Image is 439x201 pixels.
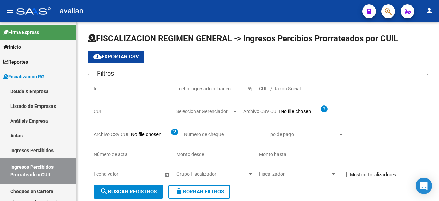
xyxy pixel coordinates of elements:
mat-icon: search [100,187,108,196]
input: Fecha fin [207,86,241,92]
span: Inicio [3,43,21,51]
mat-icon: person [425,7,434,15]
mat-icon: cloud_download [93,52,102,60]
span: FISCALIZACION REGIMEN GENERAL -> Ingresos Percibios Prorrateados por CUIL [88,34,398,43]
span: Fiscalización RG [3,73,45,80]
input: Archivo CSV CUIT [281,109,320,115]
mat-icon: help [170,128,179,136]
span: Exportar CSV [93,54,139,60]
div: Open Intercom Messenger [416,178,432,194]
mat-icon: delete [175,187,183,196]
span: Grupo Fiscalizador [176,171,248,177]
input: Fecha inicio [176,86,201,92]
span: Mostrar totalizadores [350,170,396,179]
mat-icon: menu [5,7,14,15]
span: Buscar Registros [100,189,157,195]
h3: Filtros [94,69,117,78]
span: - avalian [54,3,83,19]
span: Seleccionar Gerenciador [176,109,232,114]
button: Exportar CSV [88,51,144,63]
span: Archivo CSV CUIL [94,132,131,137]
button: Open calendar [246,85,253,92]
button: Open calendar [163,171,170,178]
span: Borrar Filtros [175,189,224,195]
span: Reportes [3,58,28,66]
input: Fecha inicio [94,171,119,177]
span: Archivo CSV CUIT [243,109,281,114]
mat-icon: help [320,105,328,113]
input: Fecha fin [124,171,158,177]
span: Tipo de pago [266,132,338,137]
input: Archivo CSV CUIL [131,132,170,138]
span: Firma Express [3,29,39,36]
button: Buscar Registros [94,185,163,199]
button: Borrar Filtros [168,185,230,199]
span: Fiscalizador [259,171,330,177]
